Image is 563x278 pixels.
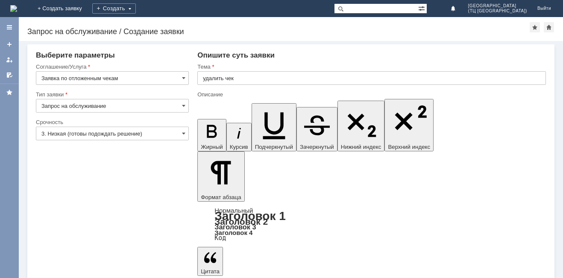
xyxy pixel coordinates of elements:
div: Формат абзаца [197,208,546,241]
button: Нижний индекс [337,101,385,151]
a: Мои согласования [3,68,16,82]
span: Жирный [201,144,223,150]
button: Зачеркнутый [296,107,337,151]
a: Перейти на домашнюю страницу [10,5,17,12]
img: logo [10,5,17,12]
button: Цитата [197,247,223,276]
span: Курсив [230,144,248,150]
span: Зачеркнутый [300,144,334,150]
a: Мои заявки [3,53,16,67]
span: Расширенный поиск [418,4,427,12]
a: Нормальный [214,207,253,214]
span: Верхний индекс [388,144,430,150]
div: Создать [92,3,136,14]
button: Жирный [197,119,226,151]
span: [GEOGRAPHIC_DATA] [468,3,527,9]
div: Соглашение/Услуга [36,64,187,69]
div: Описание [197,92,544,97]
a: Заголовок 3 [214,223,256,231]
a: Заголовок 1 [214,209,286,223]
div: Тема [197,64,544,69]
span: (ТЦ [GEOGRAPHIC_DATA]) [468,9,527,14]
a: Создать заявку [3,38,16,51]
div: Запрос на обслуживание / Создание заявки [27,27,530,36]
button: Курсив [226,123,252,151]
span: Выберите параметры [36,51,115,59]
div: Срочность [36,119,187,125]
a: Заголовок 4 [214,229,252,236]
div: Тип заявки [36,92,187,97]
span: Опишите суть заявки [197,51,275,59]
button: Формат абзаца [197,151,244,202]
span: Нижний индекс [341,144,381,150]
span: Подчеркнутый [255,144,293,150]
div: Добавить в избранное [530,22,540,32]
span: Формат абзаца [201,194,241,200]
span: Цитата [201,268,220,275]
button: Верхний индекс [384,99,434,151]
div: Сделать домашней страницей [544,22,554,32]
button: Подчеркнутый [252,103,296,151]
a: Код [214,234,226,242]
a: Заголовок 2 [214,217,268,226]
